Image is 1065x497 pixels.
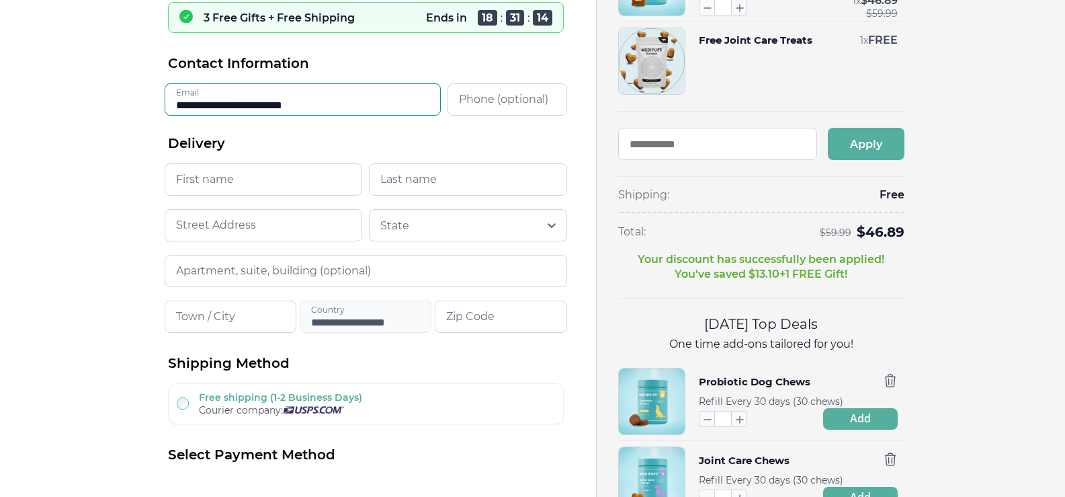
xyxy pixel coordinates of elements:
[618,337,904,352] p: One time add-ons tailored for you!
[619,369,685,434] img: Probiotic Dog Chews
[866,8,898,19] span: $ 59.99
[699,33,812,48] button: Free Joint Care Treats
[527,11,529,24] span: :
[868,34,898,46] span: FREE
[618,188,669,202] span: Shipping:
[638,252,884,282] p: Your discount has successfully been applied! You've saved $ 13.10 + 1 FREE Gift!
[501,11,503,24] span: :
[619,28,685,94] img: Free Joint Care Treats
[426,11,467,24] p: Ends in
[618,315,904,334] h2: [DATE] Top Deals
[699,395,843,408] span: Refill Every 30 days (30 chews)
[860,34,868,46] span: 1 x
[283,406,344,414] img: Usps courier company
[199,404,283,416] span: Courier company:
[168,135,225,153] span: Delivery
[699,452,790,469] button: Joint Care Chews
[880,188,904,202] span: Free
[199,391,362,404] label: Free shipping (1-2 Business Days)
[823,408,898,430] button: Add
[533,10,552,26] span: 14
[478,10,497,26] span: 18
[699,373,810,391] button: Probiotic Dog Chews
[506,10,524,26] span: 31
[828,128,904,160] button: Apply
[168,446,564,464] h2: Select Payment Method
[820,227,851,238] span: $ 59.99
[168,354,564,373] h2: Shipping Method
[618,225,646,239] span: Total:
[857,224,904,240] span: $ 46.89
[699,474,843,486] span: Refill Every 30 days (30 chews)
[168,54,309,73] span: Contact Information
[204,11,355,24] p: 3 Free Gifts + Free Shipping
